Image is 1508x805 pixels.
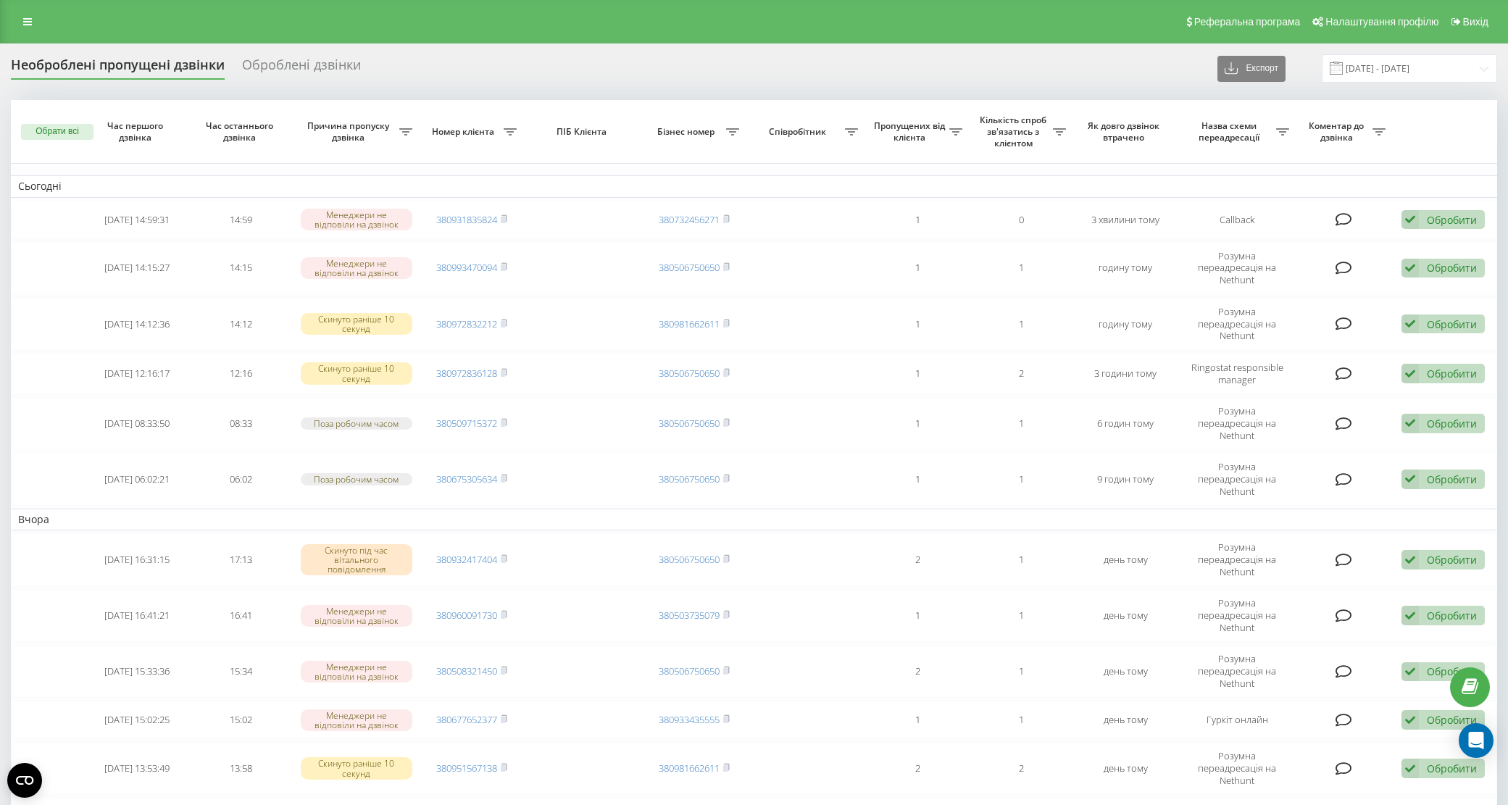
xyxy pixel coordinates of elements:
a: 380675305634 [436,472,497,485]
td: [DATE] 14:59:31 [86,201,190,239]
div: Обробити [1427,261,1477,275]
a: 380506750650 [659,367,720,380]
div: Менеджери не відповіли на дзвінок [301,605,412,627]
td: Розумна переадресація на Nethunt [1178,453,1296,506]
span: Коментар до дзвінка [1304,120,1372,143]
span: ПІБ Клієнта [536,126,630,138]
div: Open Intercom Messenger [1459,723,1494,758]
td: Гуркіт онлайн [1178,701,1296,739]
td: 06:02 [189,453,293,506]
div: Необроблені пропущені дзвінки [11,57,225,80]
a: 380951567138 [436,762,497,775]
a: 380509715372 [436,417,497,430]
td: 1 [970,453,1074,506]
td: [DATE] 16:31:15 [86,533,190,586]
td: 1 [865,589,970,642]
div: Обробити [1427,713,1477,727]
td: 1 [970,397,1074,450]
div: Обробити [1427,553,1477,567]
td: [DATE] 14:15:27 [86,241,190,294]
button: Експорт [1217,56,1286,82]
td: 2 [970,742,1074,795]
td: день тому [1073,701,1178,739]
td: 1 [865,354,970,394]
td: 1 [865,397,970,450]
a: 380972832212 [436,317,497,330]
a: 380506750650 [659,261,720,274]
td: 2 [970,354,1074,394]
td: день тому [1073,589,1178,642]
td: 14:59 [189,201,293,239]
td: день тому [1073,645,1178,698]
td: Вчора [11,509,1497,530]
a: 380981662611 [659,762,720,775]
div: Скинуто під час вітального повідомлення [301,544,412,576]
td: [DATE] 12:16:17 [86,354,190,394]
span: Співробітник [754,126,845,138]
div: Обробити [1427,367,1477,380]
td: 3 години тому [1073,354,1178,394]
td: 2 [865,645,970,698]
span: Налаштування профілю [1325,16,1438,28]
span: Пропущених від клієнта [872,120,949,143]
a: 380506750650 [659,664,720,677]
td: [DATE] 13:53:49 [86,742,190,795]
a: 380677652377 [436,713,497,726]
a: 380993470094 [436,261,497,274]
div: Обробити [1427,472,1477,486]
span: Бізнес номер [650,126,727,138]
a: 380960091730 [436,609,497,622]
td: 17:13 [189,533,293,586]
a: 380506750650 [659,417,720,430]
div: Менеджери не відповіли на дзвінок [301,209,412,230]
div: Поза робочим часом [301,417,412,430]
td: Сьогодні [11,175,1497,197]
span: Реферальна програма [1194,16,1301,28]
button: Open CMP widget [7,763,42,798]
td: 16:41 [189,589,293,642]
div: Обробити [1427,664,1477,678]
td: день тому [1073,533,1178,586]
td: Розумна переадресація на Nethunt [1178,742,1296,795]
td: Розумна переадресація на Nethunt [1178,645,1296,698]
td: 1 [970,645,1074,698]
a: 380933435555 [659,713,720,726]
span: Номер клієнта [427,126,504,138]
td: [DATE] 15:33:36 [86,645,190,698]
td: 13:58 [189,742,293,795]
td: 9 годин тому [1073,453,1178,506]
div: Менеджери не відповіли на дзвінок [301,661,412,683]
span: Як довго дзвінок втрачено [1086,120,1166,143]
td: 15:02 [189,701,293,739]
td: [DATE] 16:41:21 [86,589,190,642]
div: Обробити [1427,609,1477,622]
span: Вихід [1463,16,1488,28]
td: 1 [970,533,1074,586]
td: 3 хвилини тому [1073,201,1178,239]
td: 0 [970,201,1074,239]
td: 1 [970,589,1074,642]
td: Розумна переадресація на Nethunt [1178,589,1296,642]
a: 380932417404 [436,553,497,566]
td: 1 [970,701,1074,739]
td: годину тому [1073,297,1178,350]
td: день тому [1073,742,1178,795]
div: Скинуто раніше 10 секунд [301,313,412,335]
td: [DATE] 06:02:21 [86,453,190,506]
div: Обробити [1427,417,1477,430]
span: Назва схеми переадресації [1185,120,1276,143]
td: Розумна переадресація на Nethunt [1178,533,1296,586]
div: Скинуто раніше 10 секунд [301,757,412,779]
a: 380931835824 [436,213,497,226]
td: [DATE] 14:12:36 [86,297,190,350]
a: 380503735079 [659,609,720,622]
a: 380506750650 [659,472,720,485]
td: Розумна переадресація на Nethunt [1178,241,1296,294]
div: Менеджери не відповіли на дзвінок [301,257,412,279]
td: Розумна переадресація на Nethunt [1178,397,1296,450]
a: 380732456271 [659,213,720,226]
td: 1 [865,241,970,294]
a: 380981662611 [659,317,720,330]
td: Callback [1178,201,1296,239]
span: Причина пропуску дзвінка [301,120,399,143]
